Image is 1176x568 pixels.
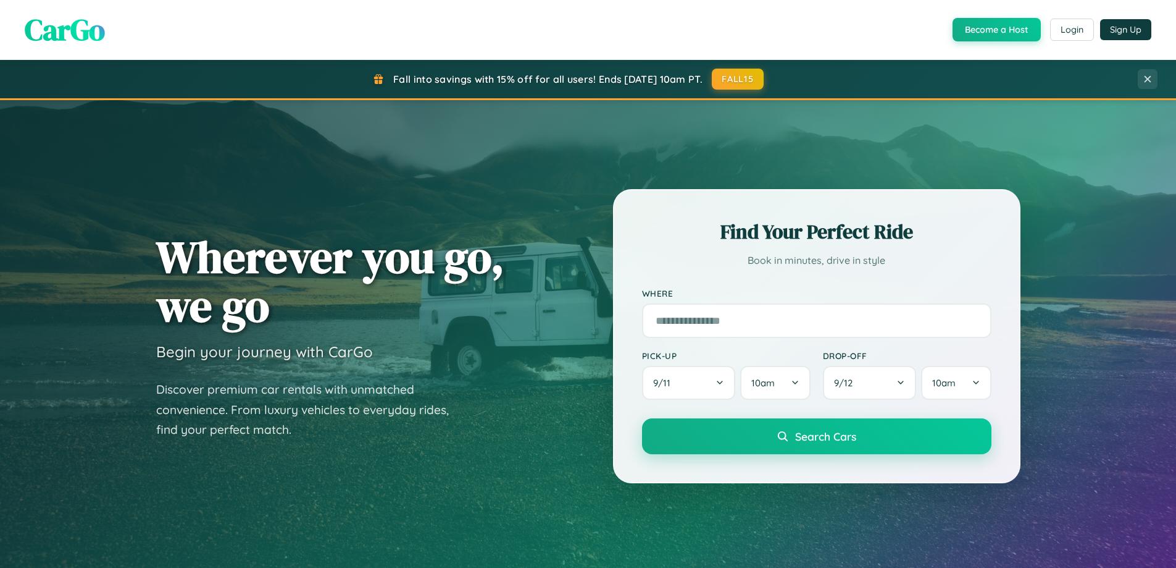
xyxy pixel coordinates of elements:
[393,73,703,85] span: Fall into savings with 15% off for all users! Ends [DATE] 10am PT.
[642,288,991,299] label: Where
[653,377,677,389] span: 9 / 11
[740,366,810,400] button: 10am
[156,232,504,330] h1: Wherever you go, we go
[156,379,465,440] p: Discover premium car rentals with unmatched convenience. From luxury vehicles to everyday rides, ...
[642,418,991,454] button: Search Cars
[823,350,991,361] label: Drop-off
[921,366,991,400] button: 10am
[156,342,373,361] h3: Begin your journey with CarGo
[712,69,764,90] button: FALL15
[823,366,917,400] button: 9/12
[642,252,991,269] p: Book in minutes, drive in style
[932,377,956,389] span: 10am
[795,430,856,443] span: Search Cars
[953,18,1041,41] button: Become a Host
[642,218,991,245] h2: Find Your Perfect Ride
[642,366,736,400] button: 9/11
[751,377,775,389] span: 10am
[25,9,105,50] span: CarGo
[1050,19,1094,41] button: Login
[834,377,859,389] span: 9 / 12
[642,350,811,361] label: Pick-up
[1100,19,1151,40] button: Sign Up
